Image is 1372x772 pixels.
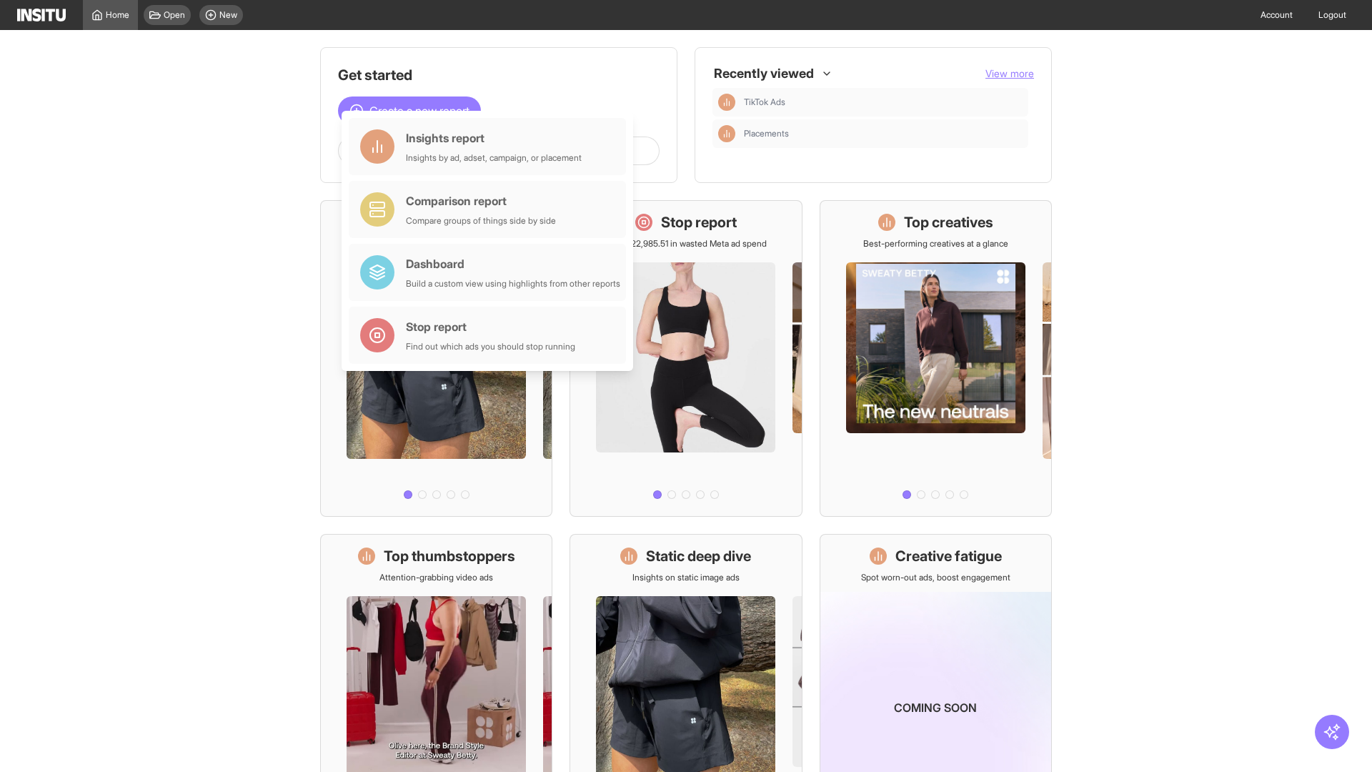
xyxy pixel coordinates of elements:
[379,572,493,583] p: Attention-grabbing video ads
[164,9,185,21] span: Open
[338,96,481,125] button: Create a new report
[406,129,582,147] div: Insights report
[369,102,469,119] span: Create a new report
[985,66,1034,81] button: View more
[406,278,620,289] div: Build a custom view using highlights from other reports
[718,94,735,111] div: Insights
[985,67,1034,79] span: View more
[646,546,751,566] h1: Static deep dive
[718,125,735,142] div: Insights
[744,96,1023,108] span: TikTok Ads
[406,152,582,164] div: Insights by ad, adset, campaign, or placement
[570,200,802,517] a: Stop reportSave £22,985.51 in wasted Meta ad spend
[406,255,620,272] div: Dashboard
[406,215,556,227] div: Compare groups of things side by side
[820,200,1052,517] a: Top creativesBest-performing creatives at a glance
[406,192,556,209] div: Comparison report
[106,9,129,21] span: Home
[744,96,785,108] span: TikTok Ads
[904,212,993,232] h1: Top creatives
[384,546,515,566] h1: Top thumbstoppers
[219,9,237,21] span: New
[406,318,575,335] div: Stop report
[406,341,575,352] div: Find out which ads you should stop running
[605,238,767,249] p: Save £22,985.51 in wasted Meta ad spend
[632,572,740,583] p: Insights on static image ads
[744,128,789,139] span: Placements
[863,238,1008,249] p: Best-performing creatives at a glance
[661,212,737,232] h1: Stop report
[338,65,660,85] h1: Get started
[17,9,66,21] img: Logo
[744,128,1023,139] span: Placements
[320,200,552,517] a: What's live nowSee all active ads instantly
